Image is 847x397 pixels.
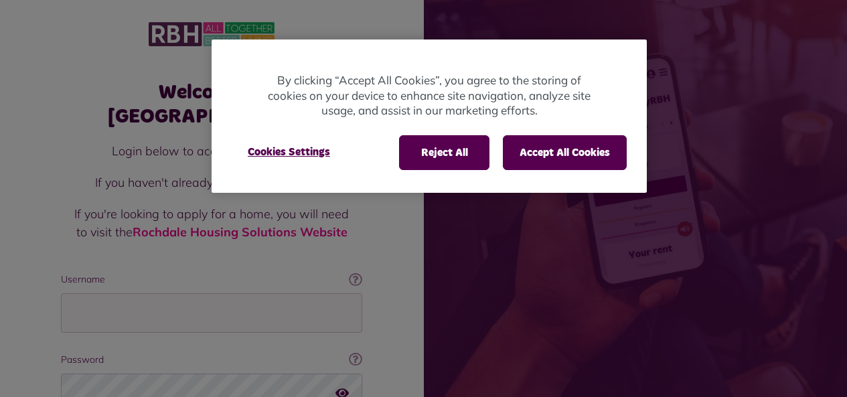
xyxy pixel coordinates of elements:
[212,39,647,193] div: Cookie banner
[399,135,489,170] button: Reject All
[232,135,346,169] button: Cookies Settings
[265,73,593,118] p: By clicking “Accept All Cookies”, you agree to the storing of cookies on your device to enhance s...
[503,135,627,170] button: Accept All Cookies
[212,39,647,193] div: Privacy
